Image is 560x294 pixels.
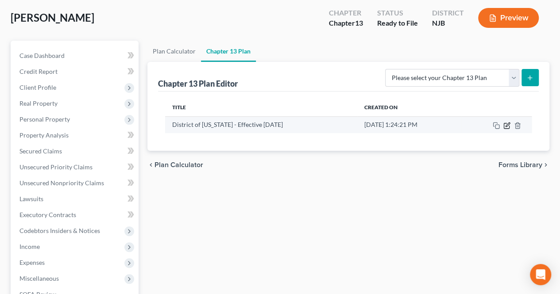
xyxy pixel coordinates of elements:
span: Personal Property [19,115,70,123]
a: Credit Report [12,64,139,80]
a: Plan Calculator [147,41,201,62]
button: Preview [478,8,539,28]
div: Chapter [329,18,363,28]
th: Title [165,99,357,116]
a: Unsecured Nonpriority Claims [12,175,139,191]
span: Miscellaneous [19,275,59,282]
a: Chapter 13 Plan [201,41,256,62]
a: Secured Claims [12,143,139,159]
span: Case Dashboard [19,52,65,59]
div: Ready to File [377,18,418,28]
span: Executory Contracts [19,211,76,218]
a: Executory Contracts [12,207,139,223]
span: 13 [355,19,363,27]
span: Forms Library [498,161,542,168]
span: [PERSON_NAME] [11,11,94,24]
span: Income [19,243,40,250]
a: Property Analysis [12,127,139,143]
span: Credit Report [19,68,58,75]
span: Lawsuits [19,195,43,202]
div: NJB [432,18,464,28]
span: Unsecured Priority Claims [19,163,93,171]
span: Expenses [19,259,45,266]
span: Client Profile [19,84,56,91]
i: chevron_left [147,161,154,168]
span: Codebtors Insiders & Notices [19,227,100,234]
span: Real Property [19,99,58,107]
div: Chapter [329,8,363,18]
span: Unsecured Nonpriority Claims [19,179,104,187]
span: Plan Calculator [154,161,203,168]
div: District [432,8,464,18]
div: Status [377,8,418,18]
th: Created On [357,99,461,116]
span: Property Analysis [19,131,69,139]
i: chevron_right [542,161,549,168]
td: District of [US_STATE] - Effective [DATE] [165,116,357,133]
div: Chapter 13 Plan Editor [158,78,238,89]
span: Secured Claims [19,147,62,155]
td: [DATE] 1:24:21 PM [357,116,461,133]
a: Case Dashboard [12,48,139,64]
button: Forms Library chevron_right [498,161,549,168]
button: chevron_left Plan Calculator [147,161,203,168]
a: Unsecured Priority Claims [12,159,139,175]
div: Open Intercom Messenger [530,264,551,285]
a: Lawsuits [12,191,139,207]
